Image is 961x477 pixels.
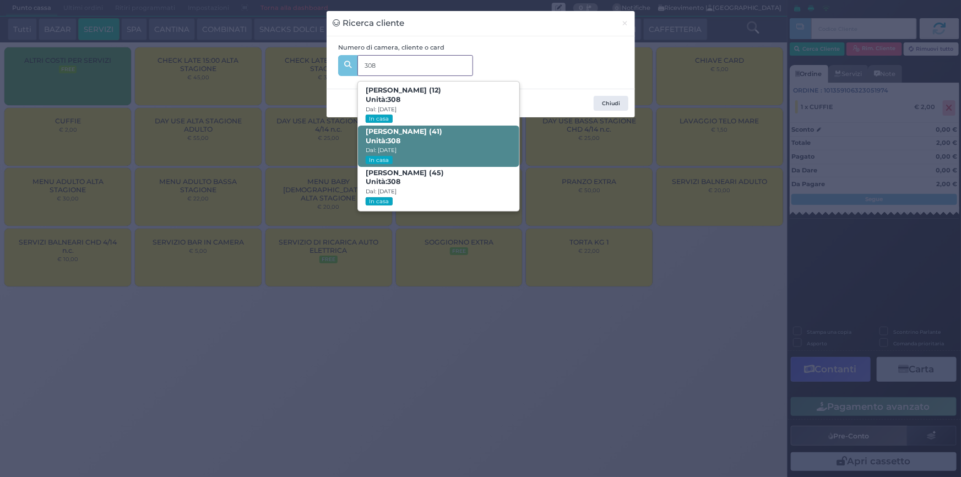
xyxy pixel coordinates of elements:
h3: Ricerca cliente [333,17,405,30]
small: In casa [366,156,393,164]
small: Dal: [DATE] [366,188,397,195]
button: Chiudi [615,11,634,36]
span: Unità: [366,137,400,146]
strong: 308 [387,137,400,145]
span: Unità: [366,95,400,105]
label: Numero di camera, cliente o card [338,43,444,52]
small: Dal: [DATE] [366,147,397,154]
b: [PERSON_NAME] (45) [366,169,444,186]
small: Dal: [DATE] [366,106,397,113]
b: [PERSON_NAME] (41) [366,127,442,145]
strong: 308 [387,95,400,104]
span: × [621,17,628,29]
small: In casa [366,197,393,205]
button: Chiudi [594,96,628,111]
strong: 308 [387,177,400,186]
b: [PERSON_NAME] (12) [366,86,441,104]
small: In casa [366,115,393,123]
input: Es. 'Mario Rossi', '220' o '108123234234' [357,55,473,76]
span: Unità: [366,177,400,187]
